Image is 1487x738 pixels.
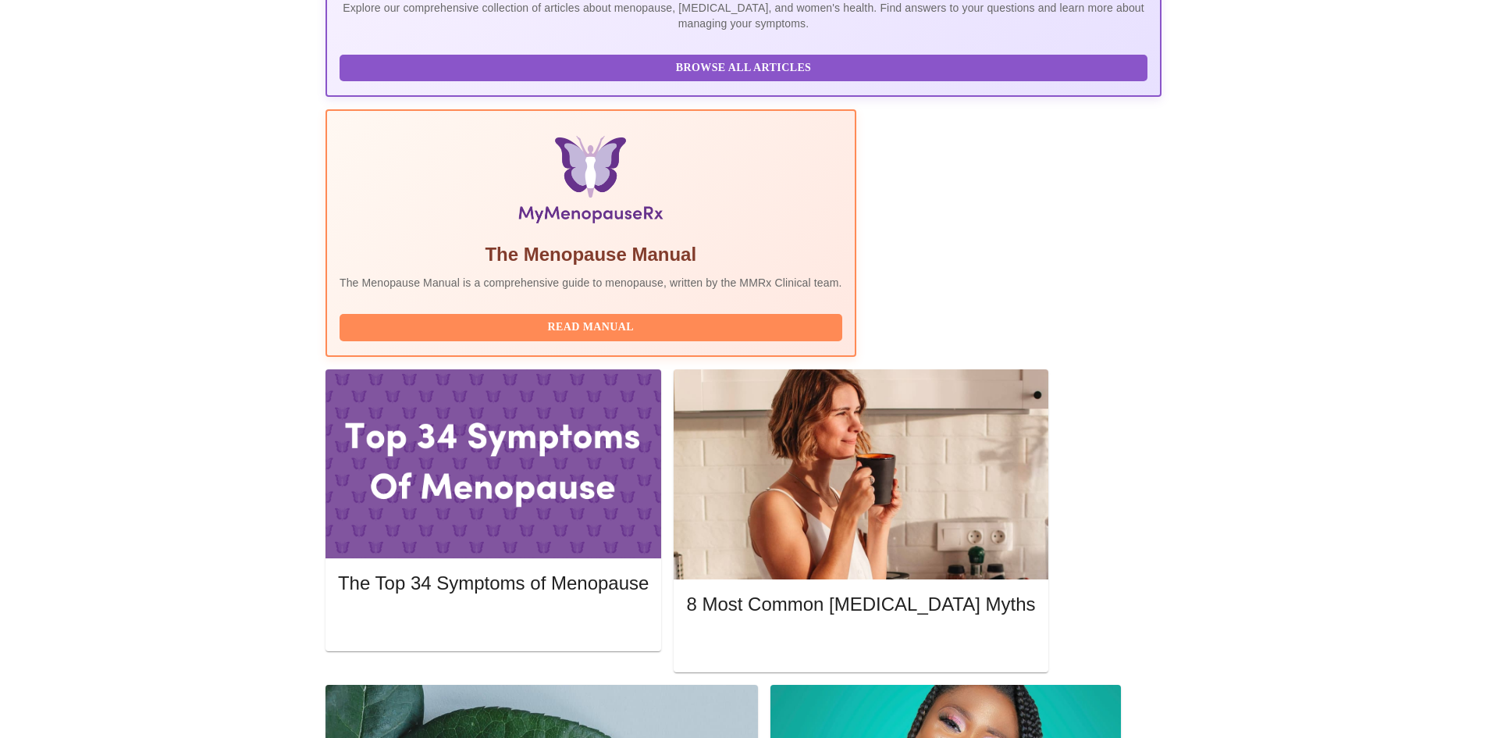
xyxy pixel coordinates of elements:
[340,242,842,267] h5: The Menopause Manual
[702,636,1019,655] span: Read More
[419,136,762,230] img: Menopause Manual
[340,275,842,291] p: The Menopause Manual is a comprehensive guide to menopause, written by the MMRx Clinical team.
[340,60,1151,73] a: Browse All Articles
[686,632,1035,659] button: Read More
[355,318,827,337] span: Read Manual
[686,637,1039,651] a: Read More
[338,610,649,637] button: Read More
[340,319,846,333] a: Read Manual
[340,314,842,341] button: Read Manual
[338,571,649,596] h5: The Top 34 Symptoms of Menopause
[355,59,1132,78] span: Browse All Articles
[354,614,633,633] span: Read More
[686,592,1035,617] h5: 8 Most Common [MEDICAL_DATA] Myths
[338,615,653,629] a: Read More
[340,55,1147,82] button: Browse All Articles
